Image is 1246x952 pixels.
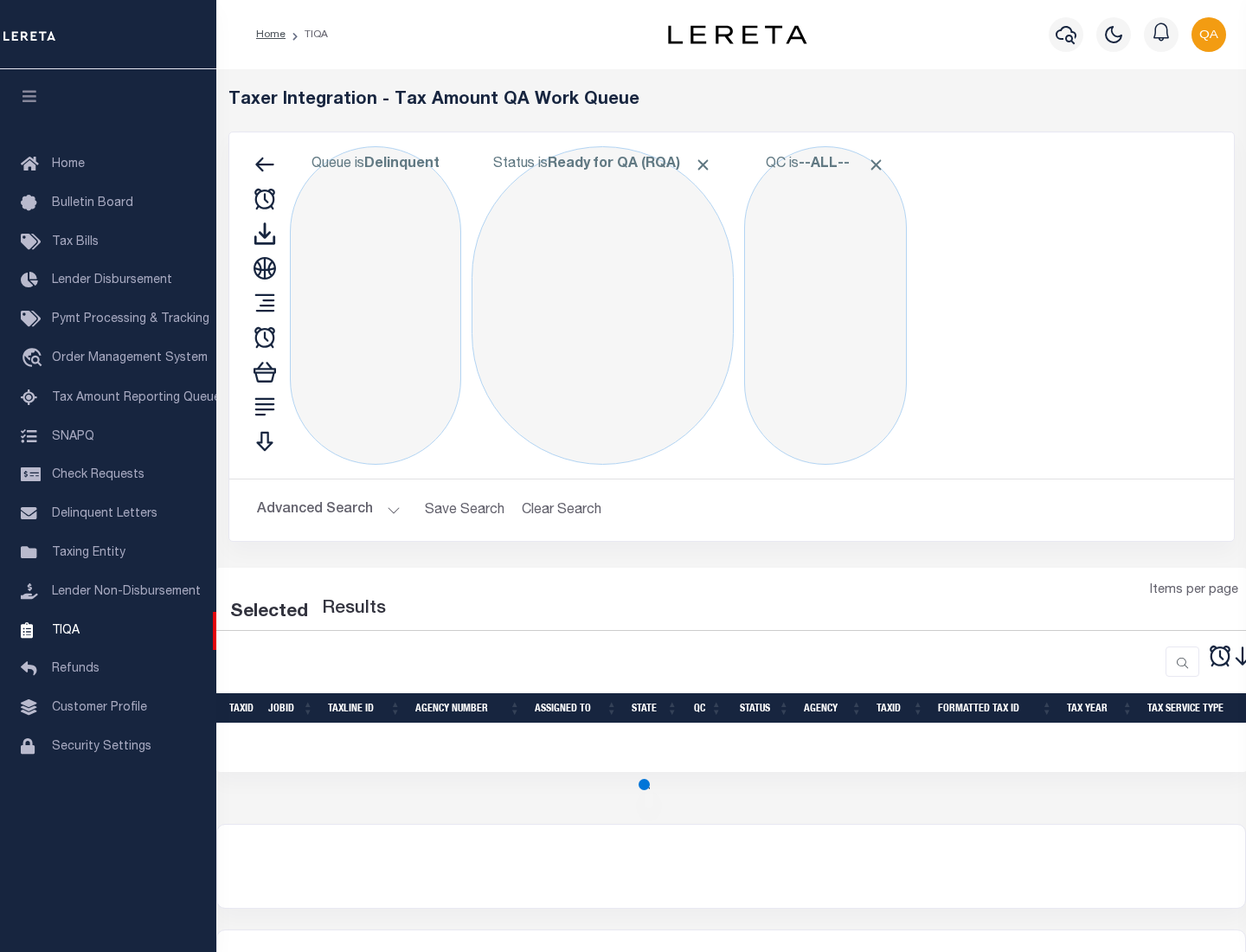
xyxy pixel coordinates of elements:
img: svg+xml;base64,PHN2ZyB4bWxucz0iaHR0cDovL3d3dy53My5vcmcvMjAwMC9zdmciIHBvaW50ZXItZXZlbnRzPSJub25lIi... [1191,17,1226,52]
span: Click to Remove [867,156,885,174]
b: Delinquent [364,158,440,171]
div: Click to Edit [744,146,907,465]
button: Save Search [414,493,515,527]
i: travel_explore [21,348,48,370]
th: State [625,693,685,724]
th: Agency Number [408,693,528,724]
th: Assigned To [528,693,625,724]
span: Delinquent Letters [52,508,157,520]
th: TaxID [870,693,931,724]
th: TaxID [222,693,261,724]
span: Tax Bills [52,236,99,248]
span: Home [52,158,85,170]
a: Home [256,29,286,40]
b: Ready for QA (RQA) [548,158,712,171]
span: Items per page [1150,582,1238,601]
span: Refunds [52,663,100,675]
span: Click to Remove [694,156,712,174]
span: Order Management System [52,352,208,364]
th: TaxLine ID [321,693,408,724]
span: Customer Profile [52,702,147,714]
div: Click to Edit [290,146,461,465]
th: JobID [261,693,321,724]
b: --ALL-- [799,158,850,171]
th: Status [729,693,797,724]
label: Results [322,595,386,623]
div: Selected [230,599,308,627]
span: Lender Disbursement [52,274,172,286]
div: Click to Edit [472,146,734,465]
span: Lender Non-Disbursement [52,586,201,598]
th: Formatted Tax ID [931,693,1060,724]
img: logo-dark.svg [668,25,806,44]
span: Check Requests [52,469,145,481]
th: Agency [797,693,870,724]
th: QC [685,693,729,724]
span: TIQA [52,624,80,636]
span: SNAPQ [52,430,94,442]
th: Tax Year [1060,693,1140,724]
span: Security Settings [52,741,151,753]
h5: Taxer Integration - Tax Amount QA Work Queue [228,90,1235,111]
span: Taxing Entity [52,547,125,559]
li: TIQA [286,27,328,42]
button: Clear Search [515,493,609,527]
button: Advanced Search [257,493,401,527]
span: Tax Amount Reporting Queue [52,392,221,404]
span: Bulletin Board [52,197,133,209]
span: Pymt Processing & Tracking [52,313,209,325]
